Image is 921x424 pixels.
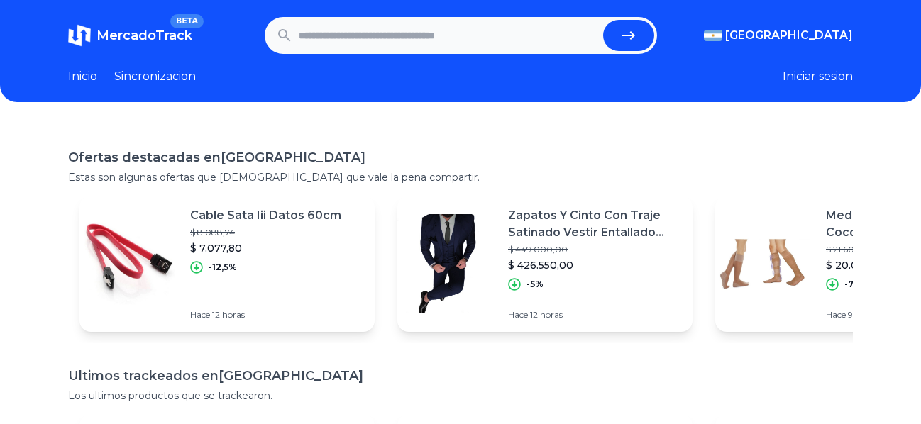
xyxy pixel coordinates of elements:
span: [GEOGRAPHIC_DATA] [725,27,853,44]
p: -5% [526,279,544,290]
a: MercadoTrackBETA [68,24,192,47]
p: $ 7.077,80 [190,241,341,255]
p: $ 8.088,74 [190,227,341,238]
span: MercadoTrack [96,28,192,43]
span: BETA [170,14,204,28]
p: -12,5% [209,262,237,273]
a: Featured imageCable Sata Iii Datos 60cm$ 8.088,74$ 7.077,80-12,5%Hace 12 horas [79,196,375,332]
p: Estas son algunas ofertas que [DEMOGRAPHIC_DATA] que vale la pena compartir. [68,170,853,184]
p: Hace 12 horas [190,309,341,320]
p: $ 426.550,00 [508,258,681,272]
a: Featured imageZapatos Y Cinto Con Traje Satinado Vestir Entallado Import$ 449.000,00$ 426.550,00-... [397,196,693,332]
h1: Ofertas destacadas en [GEOGRAPHIC_DATA] [68,147,853,167]
a: Sincronizacion [114,68,196,85]
p: Los ultimos productos que se trackearon. [68,389,853,403]
h1: Ultimos trackeados en [GEOGRAPHIC_DATA] [68,366,853,386]
p: Cable Sata Iii Datos 60cm [190,207,341,224]
p: -7,41% [844,279,873,290]
img: MercadoTrack [68,24,91,47]
p: Zapatos Y Cinto Con Traje Satinado Vestir Entallado Import [508,207,681,241]
p: Hace 12 horas [508,309,681,320]
p: $ 449.000,00 [508,244,681,255]
button: Iniciar sesion [783,68,853,85]
img: Argentina [704,30,722,41]
button: [GEOGRAPHIC_DATA] [704,27,853,44]
img: Featured image [79,214,179,313]
img: Featured image [715,214,815,313]
img: Featured image [397,214,497,313]
a: Inicio [68,68,97,85]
